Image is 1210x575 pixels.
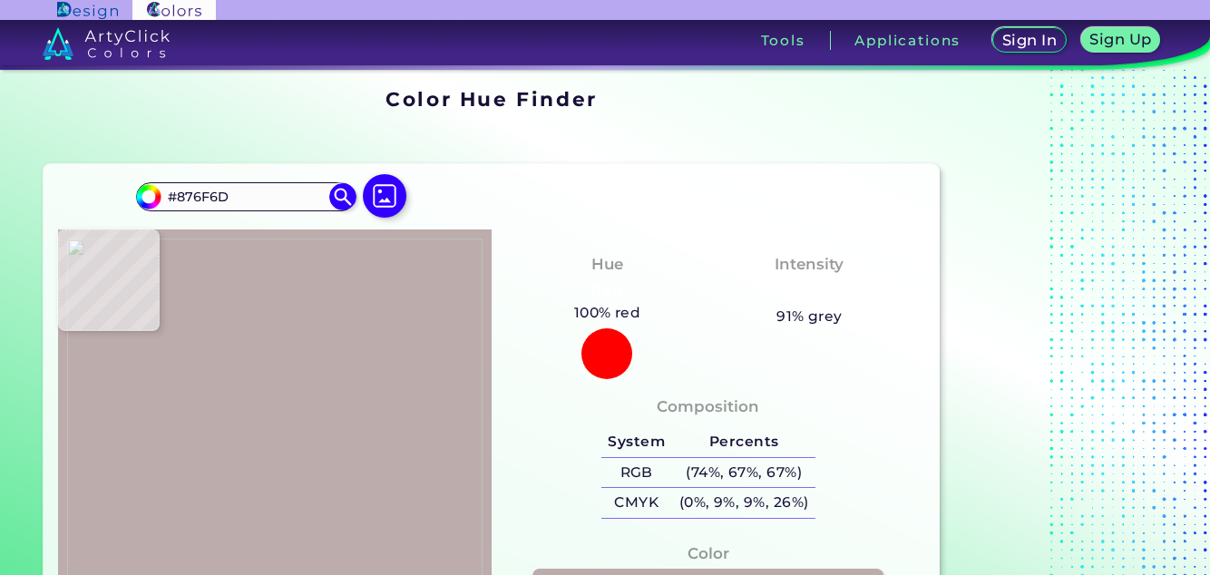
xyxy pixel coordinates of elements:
[601,427,672,457] h5: System
[672,458,815,488] h5: (74%, 67%, 67%)
[1088,32,1153,47] h5: Sign Up
[1079,27,1162,54] a: Sign Up
[601,458,672,488] h5: RGB
[57,2,118,19] img: ArtyClick Design logo
[688,541,729,567] h4: Color
[1000,33,1058,48] h5: Sign In
[591,251,623,278] h4: Hue
[657,394,759,420] h4: Composition
[567,301,648,325] h5: 100% red
[583,280,631,302] h3: Red
[854,34,961,47] h3: Applications
[363,174,406,218] img: icon picture
[329,183,356,210] img: icon search
[746,280,873,302] h3: Almost None
[43,27,171,60] img: logo_artyclick_colors_white.svg
[672,488,815,518] h5: (0%, 9%, 9%, 26%)
[761,34,805,47] h3: Tools
[601,488,672,518] h5: CMYK
[161,184,330,209] input: type color..
[776,305,843,328] h5: 91% grey
[775,251,844,278] h4: Intensity
[672,427,815,457] h5: Percents
[385,85,597,112] h1: Color Hue Finder
[990,27,1068,54] a: Sign In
